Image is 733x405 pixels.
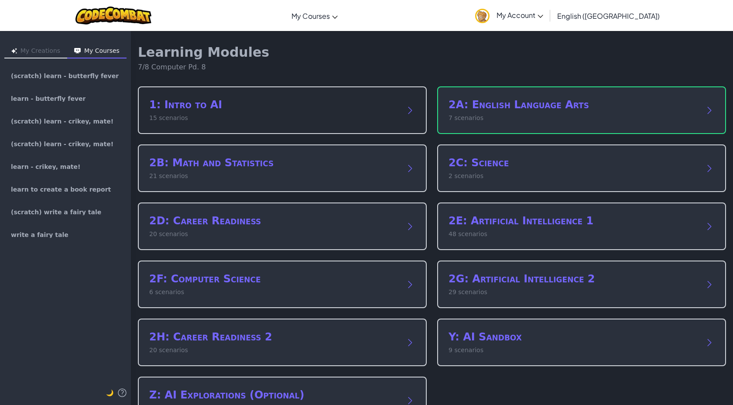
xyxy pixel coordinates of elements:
[11,232,69,238] span: write a fairy tale
[497,10,543,20] span: My Account
[11,209,101,215] span: (scratch) write a fairy tale
[75,7,152,24] img: CodeCombat logo
[106,389,113,396] span: 🌙
[471,2,548,29] a: My Account
[449,214,697,228] h2: 2E: Artificial Intelligence 1
[475,9,490,23] img: avatar
[149,346,398,355] p: 20 scenarios
[553,4,664,27] a: English ([GEOGRAPHIC_DATA])
[3,65,127,86] a: (scratch) learn - butterfly fever
[291,11,330,21] span: My Courses
[149,288,398,297] p: 6 scenarios
[449,172,697,181] p: 2 scenarios
[74,48,81,54] img: Icon
[3,179,127,200] a: learn to create a book report
[138,62,269,72] p: 7/8 Computer Pd. 8
[149,156,398,170] h2: 2B: Math and Statistics
[449,230,697,239] p: 48 scenarios
[11,186,111,192] span: learn to create a book report
[149,330,398,344] h2: 2H: Career Readiness 2
[3,202,127,223] a: (scratch) write a fairy tale
[3,134,127,154] a: (scratch) learn - crikey, mate!
[138,45,269,60] h1: Learning Modules
[4,45,67,58] button: My Creations
[449,272,697,286] h2: 2G: Artificial Intelligence 2
[557,11,660,21] span: English ([GEOGRAPHIC_DATA])
[449,330,697,344] h2: Y: AI Sandbox
[11,118,113,124] span: (scratch) learn - crikey, mate!
[11,96,86,102] span: learn - butterfly fever
[149,113,398,123] p: 15 scenarios
[3,111,127,132] a: (scratch) learn - crikey, mate!
[3,156,127,177] a: learn - crikey, mate!
[449,156,697,170] h2: 2C: Science
[11,73,119,79] span: (scratch) learn - butterfly fever
[149,214,398,228] h2: 2D: Career Readiness
[149,98,398,112] h2: 1: Intro to AI
[3,224,127,245] a: write a fairy tale
[149,272,398,286] h2: 2F: Computer Science
[11,48,17,54] img: Icon
[67,45,127,58] button: My Courses
[3,88,127,109] a: learn - butterfly fever
[149,172,398,181] p: 21 scenarios
[449,346,697,355] p: 9 scenarios
[106,388,113,398] button: 🌙
[449,288,697,297] p: 29 scenarios
[149,388,398,402] h2: Z: AI Explorations (Optional)
[11,141,113,147] span: (scratch) learn - crikey, mate!
[449,98,697,112] h2: 2A: English Language Arts
[287,4,342,27] a: My Courses
[11,164,80,170] span: learn - crikey, mate!
[449,113,697,123] p: 7 scenarios
[149,230,398,239] p: 20 scenarios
